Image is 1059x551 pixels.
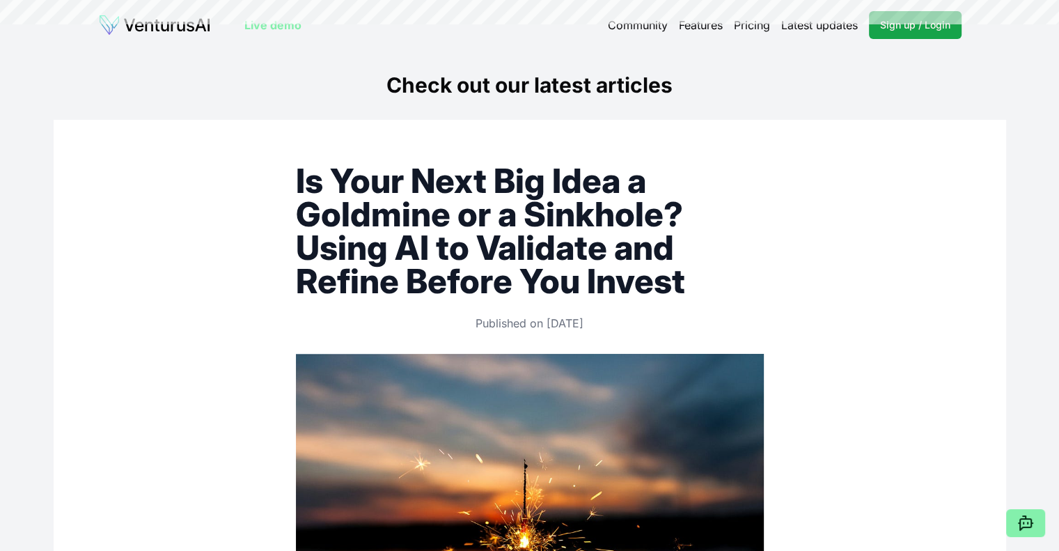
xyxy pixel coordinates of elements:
[869,11,962,39] a: Sign up / Login
[244,17,301,33] a: Live demo
[547,316,583,330] time: 4/24/2025
[880,18,950,32] span: Sign up / Login
[54,72,1006,98] h1: Check out our latest articles
[734,17,770,33] a: Pricing
[608,17,668,33] a: Community
[98,14,211,36] img: logo
[679,17,723,33] a: Features
[296,315,764,332] p: Published on
[296,164,764,298] h1: Is Your Next Big Idea a Goldmine or a Sinkhole? Using AI to Validate and Refine Before You Invest
[781,17,858,33] a: Latest updates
